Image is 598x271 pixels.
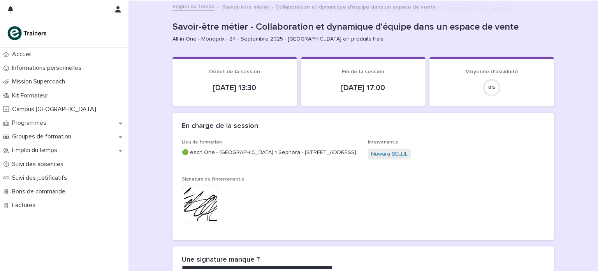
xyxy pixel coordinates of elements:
span: Début de la session [209,69,260,74]
p: [DATE] 13:30 [182,83,288,92]
p: Factures [9,202,42,209]
h2: Une signature manque ? [182,256,260,264]
p: [DATE] 17:00 [310,83,416,92]
p: Programmes [9,119,53,127]
p: Suivi des justificatifs [9,174,73,182]
p: Informations personnelles [9,64,88,72]
p: Emploi du temps [9,147,63,154]
p: Suivi des absences [9,161,70,168]
p: All-in-One - Monoprix - 24 - Septembre 2025 - [GEOGRAPHIC_DATA] en produits frais [172,36,548,43]
span: Lieu de formation [182,140,222,145]
a: Emploi du temps [172,2,214,11]
a: Nuwara BELLIL [371,150,408,158]
span: Moyenne d'assiduité [465,69,518,74]
p: Savoir-être métier - Collaboration et dynamique d'équipe dans un espace de vente [172,21,551,33]
p: Accueil [9,51,38,58]
p: Bons de commande [9,188,72,195]
h2: En charge de la session [182,122,258,131]
p: 🟢 each One - [GEOGRAPHIC_DATA] 1 Sephora - [STREET_ADDRESS] [182,149,359,157]
span: Intervenant.e [368,140,398,145]
p: Kit Formateur [9,92,55,99]
div: 0 % [482,85,501,90]
p: Savoir-être métier - Collaboration et dynamique d'équipe dans un espace de vente [223,2,436,11]
p: Campus [GEOGRAPHIC_DATA] [9,106,102,113]
p: Groupes de formation [9,133,77,140]
p: Mission Supercoach [9,78,71,85]
span: Fin de la session [342,69,384,74]
img: K0CqGN7SDeD6s4JG8KQk [6,25,49,41]
span: Signature de l'intervenant.e [182,177,244,182]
